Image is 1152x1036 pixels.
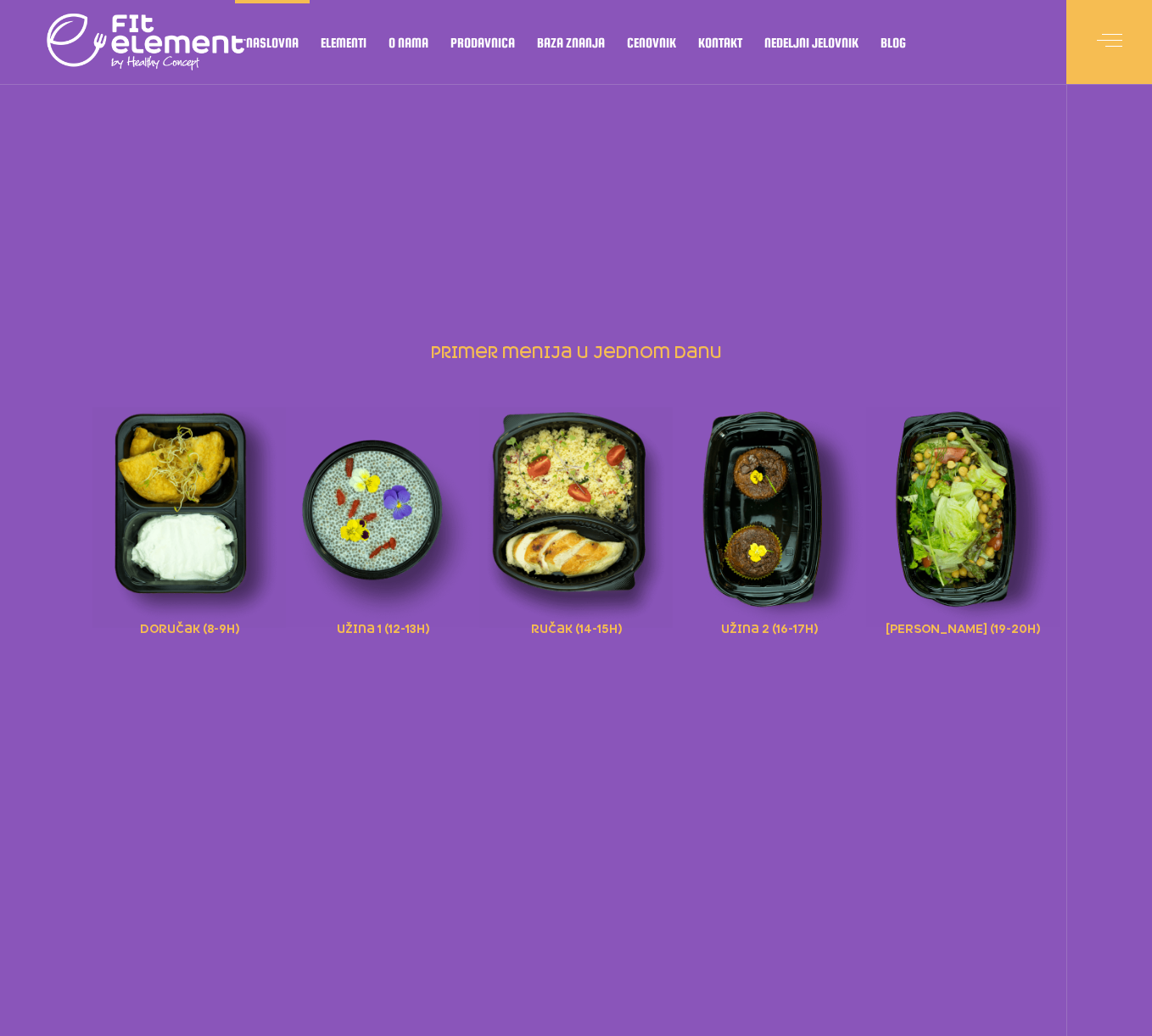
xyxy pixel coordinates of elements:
div: primer menija u jednom danu [92,384,1060,664]
span: Prodavnica [450,38,515,47]
span: Naslovna [246,38,299,47]
span: Baza znanja [537,38,605,47]
span: [PERSON_NAME] (19-20h) [886,618,1040,636]
span: Blog [881,38,906,47]
span: doručak (8-9h) [140,618,239,636]
span: Elementi [321,38,366,47]
span: užina 1 (12-13h) [337,618,429,636]
span: Kontakt [698,38,742,47]
a: primer menija u jednom danu [428,344,724,362]
span: Nedeljni jelovnik [764,38,858,47]
span: užina 2 (16-17h) [721,618,818,636]
img: logo light [47,8,246,76]
span: O nama [389,38,428,47]
span: Cenovnik [627,38,676,47]
span: ručak (14-15h) [531,618,622,636]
